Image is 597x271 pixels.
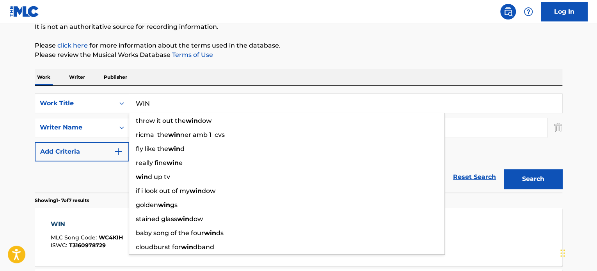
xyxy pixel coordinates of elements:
[449,168,500,186] a: Reset Search
[136,159,167,166] span: really fine
[35,50,562,60] p: Please review the Musical Works Database
[504,169,562,189] button: Search
[148,173,170,181] span: d up tv
[170,201,178,209] span: gs
[521,4,536,19] div: Help
[136,117,186,124] span: throw it out the
[35,22,562,32] p: It is not an authoritative source for recording information.
[500,4,516,19] a: Public Search
[180,131,225,138] span: ner amb 1_cvs
[35,69,53,85] p: Work
[503,7,513,16] img: search
[186,117,198,124] strong: win
[216,229,224,237] span: ds
[181,243,193,251] strong: win
[168,131,180,138] strong: win
[190,187,202,195] strong: win
[136,229,204,237] span: baby song of the four
[198,117,211,124] span: dow
[136,215,177,223] span: stained glass
[202,187,215,195] span: dow
[158,201,170,209] strong: win
[180,145,185,152] span: d
[101,69,130,85] p: Publisher
[167,159,179,166] strong: win
[168,145,180,152] strong: win
[57,42,88,49] a: click here
[524,7,533,16] img: help
[560,241,565,265] div: Drag
[136,131,168,138] span: ricma_the
[193,243,214,251] span: dband
[99,234,123,241] span: WC4KIH
[40,99,110,108] div: Work Title
[204,229,216,237] strong: win
[136,187,190,195] span: if i look out of my
[51,220,123,229] div: WIN
[35,208,562,266] a: WINMLC Song Code:WC4KIHISWC:T3160978729Writers (2)[PERSON_NAME] [PERSON_NAME]Recording Artists (8...
[136,173,148,181] strong: win
[189,215,203,223] span: dow
[171,51,213,58] a: Terms of Use
[136,201,158,209] span: golden
[51,242,69,249] span: ISWC :
[67,69,87,85] p: Writer
[136,145,168,152] span: fly like the
[9,6,39,17] img: MLC Logo
[69,242,106,249] span: T3160978729
[114,147,123,156] img: 9d2ae6d4665cec9f34b9.svg
[35,142,129,161] button: Add Criteria
[35,41,562,50] p: Please for more information about the terms used in the database.
[51,234,99,241] span: MLC Song Code :
[541,2,588,21] a: Log In
[558,234,597,271] iframe: Chat Widget
[179,159,183,166] span: e
[554,118,562,137] img: Delete Criterion
[35,94,562,193] form: Search Form
[136,243,181,251] span: cloudburst for
[35,197,89,204] p: Showing 1 - 7 of 7 results
[40,123,110,132] div: Writer Name
[177,215,189,223] strong: win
